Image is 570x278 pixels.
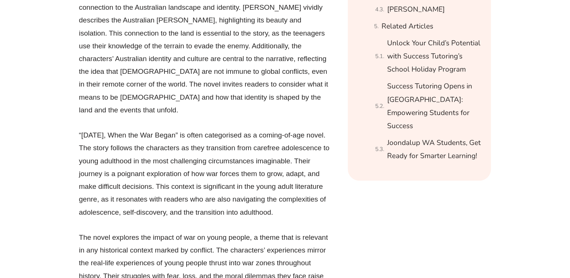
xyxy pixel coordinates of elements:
[381,20,433,33] a: Related Articles
[445,194,570,278] iframe: Chat Widget
[387,37,482,76] a: Unlock Your Child’s Potential with Success Tutoring’s School Holiday Program
[387,136,482,163] a: Joondalup WA Students, Get Ready for Smarter Learning!
[79,129,330,218] p: “[DATE], When the War Began” is often categorised as a coming-of-age novel. The story follows the...
[387,80,482,133] a: Success Tutoring Opens in [GEOGRAPHIC_DATA]: Empowering Students for Success
[387,3,445,16] a: [PERSON_NAME]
